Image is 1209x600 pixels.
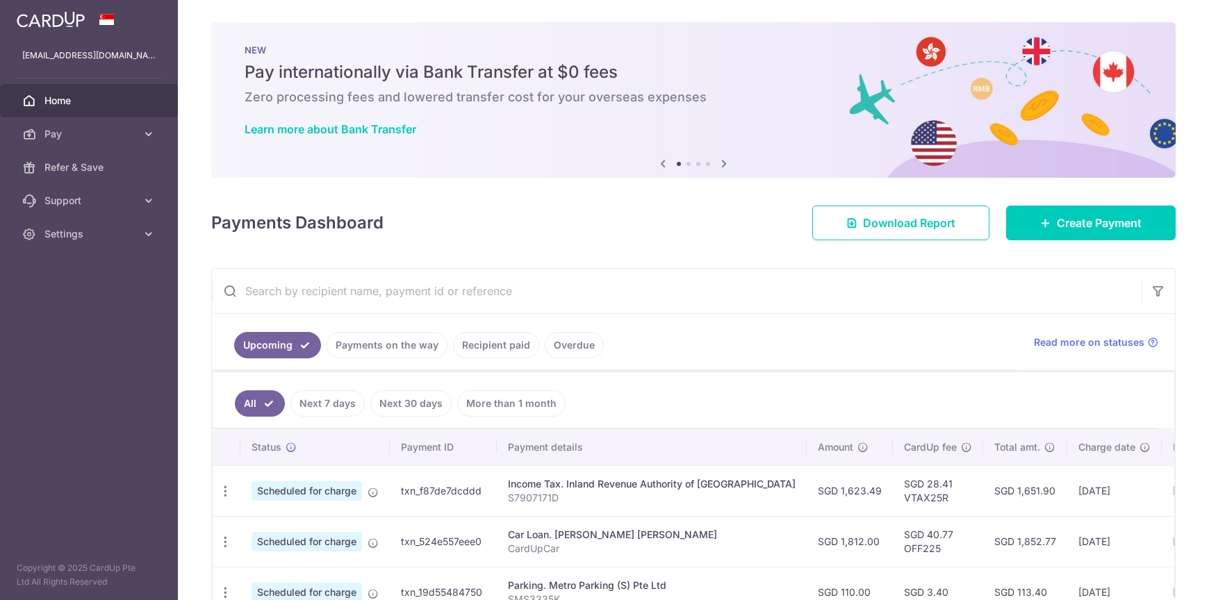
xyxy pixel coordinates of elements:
[252,481,362,501] span: Scheduled for charge
[904,440,957,454] span: CardUp fee
[1034,335,1158,349] a: Read more on statuses
[508,578,796,592] div: Parking. Metro Parking (S) Pte Ltd
[807,465,893,516] td: SGD 1,623.49
[44,127,136,141] span: Pay
[245,61,1142,83] h5: Pay internationally via Bank Transfer at $0 fees
[1034,335,1144,349] span: Read more on statuses
[327,332,447,358] a: Payments on the way
[245,44,1142,56] p: NEW
[545,332,604,358] a: Overdue
[818,440,853,454] span: Amount
[252,440,281,454] span: Status
[1057,215,1142,231] span: Create Payment
[1067,465,1162,516] td: [DATE]
[44,227,136,241] span: Settings
[983,465,1067,516] td: SGD 1,651.90
[44,94,136,108] span: Home
[1078,440,1135,454] span: Charge date
[245,89,1142,106] h6: Zero processing fees and lowered transfer cost for your overseas expenses
[44,160,136,174] span: Refer & Save
[994,440,1040,454] span: Total amt.
[1006,206,1176,240] a: Create Payment
[234,332,321,358] a: Upcoming
[863,215,955,231] span: Download Report
[893,516,983,567] td: SGD 40.77 OFF225
[457,390,566,417] a: More than 1 month
[252,532,362,551] span: Scheduled for charge
[508,542,796,556] p: CardUpCar
[212,269,1142,313] input: Search by recipient name, payment id or reference
[290,390,365,417] a: Next 7 days
[453,332,539,358] a: Recipient paid
[211,210,384,235] h4: Payments Dashboard
[22,49,156,62] p: [EMAIL_ADDRESS][DOMAIN_NAME]
[211,22,1176,178] img: Bank transfer banner
[508,528,796,542] div: Car Loan. [PERSON_NAME] [PERSON_NAME]
[1119,558,1195,593] iframe: Opens a widget where you can find more information
[390,465,497,516] td: txn_f87de7dcddd
[1067,516,1162,567] td: [DATE]
[508,491,796,505] p: S7907171D
[235,390,285,417] a: All
[17,11,85,28] img: CardUp
[44,194,136,208] span: Support
[807,516,893,567] td: SGD 1,812.00
[812,206,989,240] a: Download Report
[893,465,983,516] td: SGD 28.41 VTAX25R
[497,429,807,465] th: Payment details
[245,122,416,136] a: Learn more about Bank Transfer
[390,516,497,567] td: txn_524e557eee0
[508,477,796,491] div: Income Tax. Inland Revenue Authority of [GEOGRAPHIC_DATA]
[983,516,1067,567] td: SGD 1,852.77
[390,429,497,465] th: Payment ID
[370,390,452,417] a: Next 30 days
